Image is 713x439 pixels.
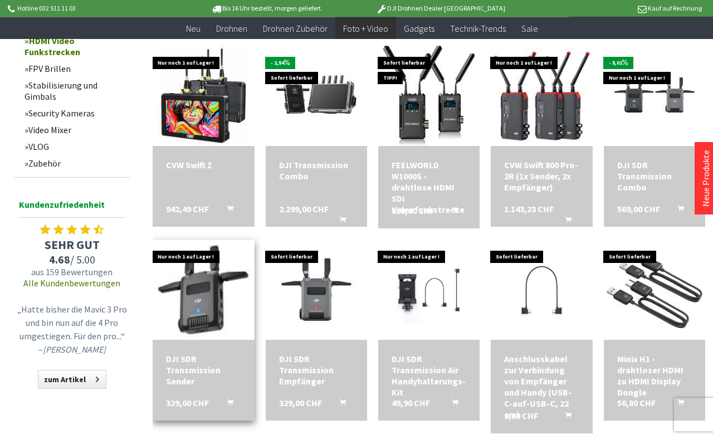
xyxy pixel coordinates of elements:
button: In den Warenkorb [326,397,353,412]
a: Minix H1 - drahtloser HDMI zu HDMI Display Dongle 56,80 CHF In den Warenkorb [617,353,692,398]
button: In den Warenkorb [551,214,578,229]
span: 329,00 CHF [166,397,209,408]
p: DJI Drohnen Dealer [GEOGRAPHIC_DATA] [354,2,528,15]
span: 4.68 [49,252,70,266]
span: aus 159 Bewertungen [13,266,130,277]
a: Technik-Trends [442,17,514,40]
a: Zubehör [19,155,130,172]
span: Sale [521,22,538,33]
a: Gadgets [396,17,442,40]
button: In den Warenkorb [213,203,240,218]
a: DJI SDR Transmission Empfänger 329,00 CHF In den Warenkorb [279,353,354,387]
img: DJI SDR Transmission Sender [133,219,274,360]
p: Hotline 032 511 11 03 [6,2,179,15]
div: Minix H1 - drahtloser HDMI zu HDMI Display Dongle [617,353,692,398]
img: DJI Transmission Combo [266,46,367,146]
a: VLOG [19,138,130,155]
span: SEHR GUT [13,237,130,252]
span: 942,49 CHF [166,203,209,214]
a: DJI SDR Transmission Combo 569,00 CHF In den Warenkorb [617,159,692,193]
button: In den Warenkorb [213,397,240,412]
a: Alle Kundenbewertungen [23,277,120,289]
button: In den Warenkorb [438,205,465,219]
a: DJI Transmission Combo 2.299,00 CHF In den Warenkorb [279,159,354,182]
img: FEELWORLD W1000S - drahtlose HDMI SDI Videofunkstrecke [379,46,479,146]
a: CVW Swift Z 942,49 CHF In den Warenkorb [166,159,241,170]
div: DJI SDR Transmission Sender [166,353,241,387]
button: In den Warenkorb [664,397,691,412]
a: DJI SDR Transmission Air Handyhalterungs-Kit 49,90 CHF In den Warenkorb [392,353,466,398]
span: / 5.00 [13,252,130,266]
a: Neu [178,17,208,40]
img: CVW Swift Z [158,46,249,146]
a: Anschlusskabel zur Verbindung von Empfänger und Handy (USB-C-auf-USB-C, 22 cm) 9,90 CHF In den Wa... [504,353,579,420]
a: Neue Produkte [700,150,711,207]
a: FEELWORLD W1000S - drahtlose HDMI SDI Videofunkstrecke 699,00 CHF In den Warenkorb [392,159,466,215]
img: Anschlusskabel zur Verbindung von Empfänger und Handy (USB-C-auf-USB-C, 22 cm) [491,256,592,323]
a: HDMI Video Funkstrecken [19,32,130,60]
button: In den Warenkorb [551,410,578,425]
div: DJI Transmission Combo [279,159,354,182]
a: CVW Swift 800 Pro-2R (1x Sender, 2x Empfänger) 1.143,23 CHF In den Warenkorb [504,159,579,193]
a: Sale [514,17,546,40]
a: DJI SDR Transmission Sender 329,00 CHF In den Warenkorb [166,353,241,387]
span: 2.299,00 CHF [279,203,329,214]
button: In den Warenkorb [326,214,353,229]
div: DJI SDR Transmission Empfänger [279,353,354,387]
img: CVW Swift 800 Pro-2R (1x Sender, 2x Empfänger) [491,48,592,144]
a: FPV Brillen [19,60,130,77]
em: [PERSON_NAME] [43,344,106,355]
div: FEELWORLD W1000S - drahtlose HDMI SDI Videofunkstrecke [392,159,466,215]
div: Anschlusskabel zur Verbindung von Empfänger und Handy (USB-C-auf-USB-C, 22 cm) [504,353,579,420]
span: Technik-Trends [450,22,506,33]
span: Kundenzufriedenheit [19,197,125,218]
p: „Hatte bisher die Mavic 3 Pro und bin nun auf die 4 Pro umgestiegen. Für den pro...“ – [16,303,128,356]
img: Minix H1 - drahtloser HDMI zu HDMI Display Dongle [604,240,705,340]
button: In den Warenkorb [664,203,691,218]
span: 56,80 CHF [617,397,656,408]
img: DJI SDR Transmission Air Handyhalterungs-Kit [378,256,480,323]
span: 329,00 CHF [279,397,322,408]
button: In den Warenkorb [438,397,465,412]
span: Gadgets [404,22,434,33]
img: DJI SDR Transmission Combo [604,46,705,146]
span: 569,00 CHF [617,203,660,214]
a: zum Artikel [38,370,106,389]
div: DJI SDR Transmission Combo [617,159,692,193]
img: DJI SDR Transmission Empfänger [266,240,367,340]
span: Foto + Video [343,22,388,33]
span: 1.143,23 CHF [504,203,554,214]
div: CVW Swift Z [166,159,241,170]
span: 9,90 CHF [504,410,538,421]
span: 699,00 CHF [392,205,434,216]
div: DJI SDR Transmission Air Handyhalterungs-Kit [392,353,466,398]
span: Drohnen [216,22,247,33]
span: 49,90 CHF [392,397,430,408]
div: CVW Swift 800 Pro-2R (1x Sender, 2x Empfänger) [504,159,579,193]
a: Stabilisierung und Gimbals [19,77,130,105]
p: Kauf auf Rechnung [528,2,701,15]
a: Drohnen Zubehör [255,17,335,40]
p: Bis 16 Uhr bestellt, morgen geliefert. [179,2,353,15]
a: Drohnen [208,17,255,40]
a: Video Mixer [19,121,130,138]
span: Drohnen Zubehör [263,22,328,33]
span: Neu [186,22,201,33]
a: Foto + Video [335,17,396,40]
a: Security Kameras [19,105,130,121]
